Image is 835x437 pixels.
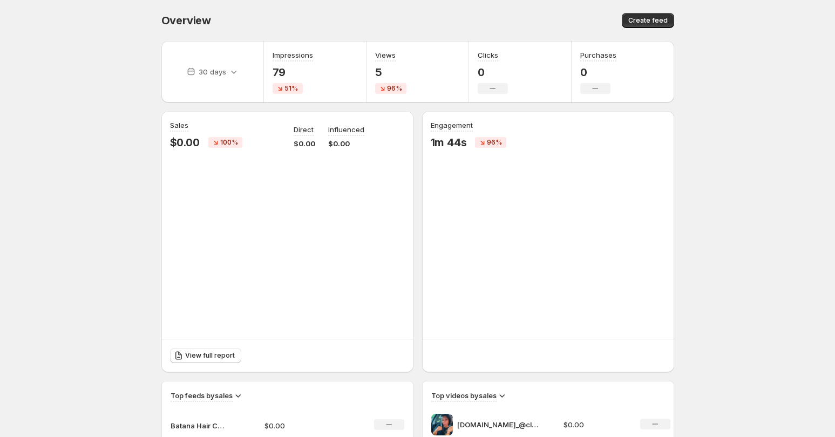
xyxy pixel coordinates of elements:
span: 100% [220,138,238,147]
p: 0 [580,66,616,79]
p: 1m 44s [431,136,467,149]
span: 96% [387,84,402,93]
p: 30 days [199,66,226,77]
p: Batana Hair Cream [171,420,225,431]
h3: Purchases [580,50,616,60]
h3: Sales [170,120,188,131]
button: Create feed [622,13,674,28]
a: View full report [170,348,241,363]
img: ssstik.io_@clarity369__1747680146999 [431,414,453,435]
p: Influenced [328,124,364,135]
h3: Clicks [478,50,498,60]
p: Direct [294,124,314,135]
span: 96% [487,138,502,147]
span: 51% [284,84,298,93]
p: $0.00 [170,136,200,149]
span: Overview [161,14,211,27]
h3: Top videos by sales [431,390,497,401]
p: 0 [478,66,508,79]
h3: Views [375,50,396,60]
p: $0.00 [564,419,627,430]
p: $0.00 [294,138,315,149]
p: 5 [375,66,406,79]
span: Create feed [628,16,668,25]
h3: Engagement [431,120,473,131]
p: $0.00 [328,138,364,149]
h3: Top feeds by sales [171,390,233,401]
h3: Impressions [273,50,313,60]
p: [DOMAIN_NAME]_@clarity369__1747680146999 [457,419,538,430]
p: $0.00 [264,420,341,431]
span: View full report [185,351,235,360]
p: 79 [273,66,313,79]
